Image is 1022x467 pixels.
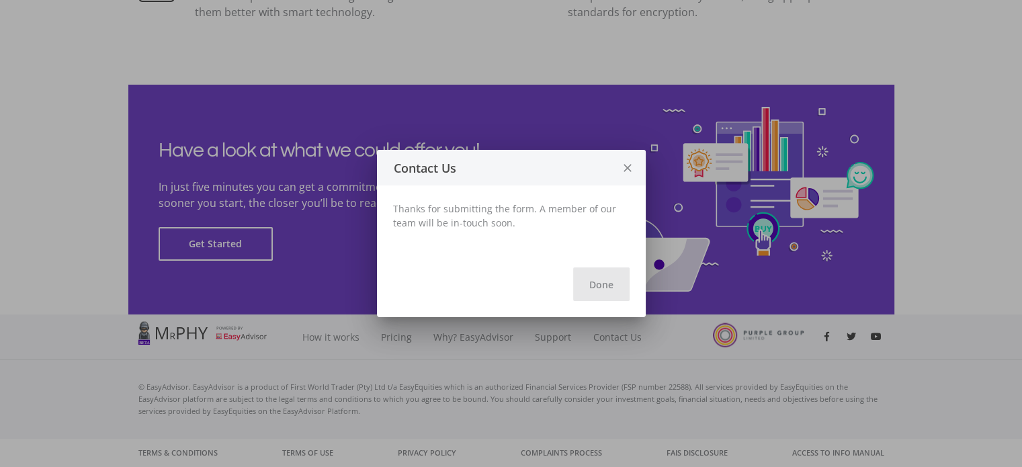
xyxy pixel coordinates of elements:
[610,150,646,185] button: close
[377,159,610,177] div: Contact Us
[393,202,630,230] p: Thanks for submitting the form. A member of our team will be in-touch soon.
[377,150,646,317] ee-modal: Contact Us
[573,267,630,301] button: Done
[621,151,634,186] i: close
